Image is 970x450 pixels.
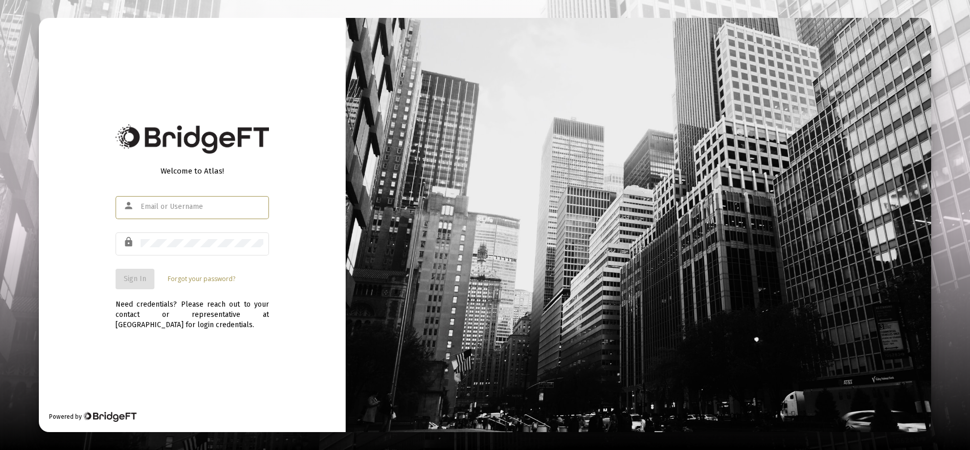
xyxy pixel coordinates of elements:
mat-icon: person [123,200,136,212]
mat-icon: lock [123,236,136,248]
div: Welcome to Atlas! [116,166,269,176]
a: Forgot your password? [168,274,235,284]
button: Sign In [116,269,154,289]
img: Bridge Financial Technology Logo [116,124,269,154]
div: Need credentials? Please reach out to your contact or representative at [GEOGRAPHIC_DATA] for log... [116,289,269,330]
input: Email or Username [141,203,263,211]
img: Bridge Financial Technology Logo [83,412,137,422]
div: Powered by [49,412,137,422]
span: Sign In [124,274,146,283]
